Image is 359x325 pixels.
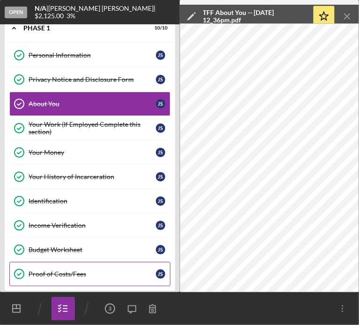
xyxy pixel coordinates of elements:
[156,99,165,108] div: J S
[5,7,27,18] div: Open
[156,245,165,254] div: J S
[151,25,168,31] div: 10 / 10
[35,12,66,20] div: $2,125.00
[203,9,308,24] div: TFF About You -- [DATE] 12_36pm.pdf
[9,213,170,238] a: Income VerificationJS
[29,173,156,181] div: Your History of Incarceration
[29,121,156,136] div: Your Work (If Employed Complete this section)
[9,238,170,262] a: Budget WorksheetJS
[35,4,46,12] b: N/A
[29,246,156,253] div: Budget Worksheet
[29,149,156,156] div: Your Money
[29,51,156,59] div: Personal Information
[9,189,170,213] a: IdentificationJS
[9,116,170,140] a: Your Work (If Employed Complete this section)JS
[35,5,48,12] div: |
[29,222,156,229] div: Income Verification
[156,196,165,206] div: J S
[66,12,75,20] div: 3 %
[9,92,170,116] a: About YouJS
[156,51,165,60] div: J S
[9,43,170,67] a: Personal InformationJS
[156,148,165,157] div: J S
[109,306,111,311] tspan: 3
[29,270,156,278] div: Proof of Costs/Fees
[9,165,170,189] a: Your History of IncarcerationJS
[29,197,156,205] div: Identification
[156,123,165,133] div: J S
[29,100,156,108] div: About You
[48,5,155,12] div: [PERSON_NAME] [PERSON_NAME] |
[156,221,165,230] div: J S
[9,262,170,286] a: Proof of Costs/FeesJS
[9,67,170,92] a: Privacy Notice and Disclosure FormJS
[156,172,165,181] div: J S
[156,75,165,84] div: J S
[29,76,156,83] div: Privacy Notice and Disclosure Form
[9,140,170,165] a: Your MoneyJS
[156,269,165,279] div: J S
[23,25,145,31] div: Phase 1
